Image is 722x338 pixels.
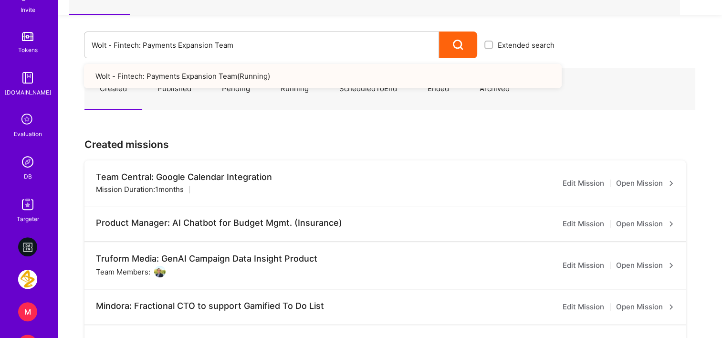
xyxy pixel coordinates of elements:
div: Mindora: Fractional CTO to support Gamified To Do List [96,301,324,311]
a: Edit Mission [563,178,604,189]
img: Skill Targeter [18,195,37,214]
i: icon SelectionTeam [19,111,37,129]
a: Open Mission [616,301,674,313]
div: Tokens [18,45,38,55]
div: Invite [21,5,35,15]
a: Open Mission [616,218,674,230]
div: [DOMAIN_NAME] [5,87,51,97]
img: AstraZeneca: Data team to build new age supply chain modules [18,270,37,289]
a: Archived [464,68,525,110]
input: What type of mission are you looking for? [92,33,431,57]
a: Open Mission [616,260,674,271]
a: DAZN: Video Engagement platform - developers [16,237,40,256]
i: icon ArrowRight [669,180,674,186]
div: DB [24,171,32,181]
a: Wolt - Fintech: Payments Expansion Team(Running) [84,64,562,88]
div: Evaluation [14,129,42,139]
a: Running [265,68,324,110]
div: Targeter [17,214,39,224]
a: AstraZeneca: Data team to build new age supply chain modules [16,270,40,289]
a: Edit Mission [563,218,604,230]
span: Extended search [498,40,555,50]
img: DAZN: Video Engagement platform - developers [18,237,37,256]
img: tokens [22,32,33,41]
a: Pending [207,68,265,110]
a: Edit Mission [563,260,604,271]
div: M [18,302,37,321]
i: icon ArrowRight [669,221,674,227]
img: User Avatar [154,266,166,277]
div: Truform Media: GenAI Campaign Data Insight Product [96,253,317,264]
a: Ended [412,68,464,110]
a: Edit Mission [563,301,604,313]
a: Created [84,68,142,110]
a: Open Mission [616,178,674,189]
div: Mission Duration: 1 months [96,184,184,194]
i: icon ArrowRight [669,304,674,310]
i: icon ArrowRight [669,263,674,268]
img: guide book [18,68,37,87]
img: Admin Search [18,152,37,171]
div: Team Members: [96,266,166,277]
a: M [16,302,40,321]
a: Published [142,68,207,110]
div: Team Central: Google Calendar Integration [96,172,272,182]
div: Product Manager: AI Chatbot for Budget Mgmt. (Insurance) [96,218,342,228]
h3: Created missions [84,138,695,150]
i: icon Search [453,40,464,51]
a: ScheduledToEnd [324,68,412,110]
